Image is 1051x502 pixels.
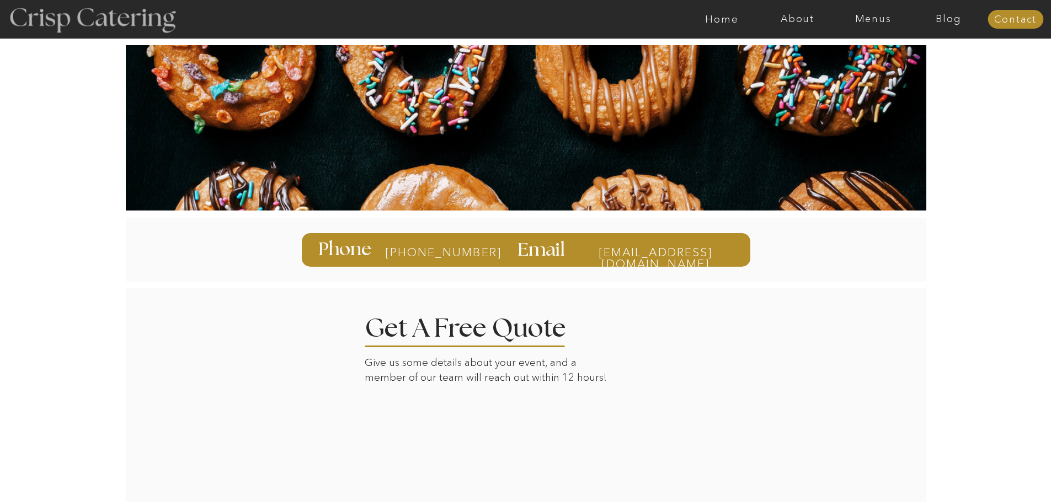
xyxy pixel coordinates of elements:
a: [PHONE_NUMBER] [385,246,473,258]
a: About [760,14,835,25]
a: Blog [911,14,986,25]
h3: Email [518,241,568,258]
a: Home [684,14,760,25]
a: Contact [988,14,1043,25]
h2: Get A Free Quote [365,316,600,336]
a: [EMAIL_ADDRESS][DOMAIN_NAME] [577,246,734,257]
a: Menus [835,14,911,25]
p: Give us some details about your event, and a member of our team will reach out within 12 hours! [365,355,615,388]
h3: Phone [318,240,374,259]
